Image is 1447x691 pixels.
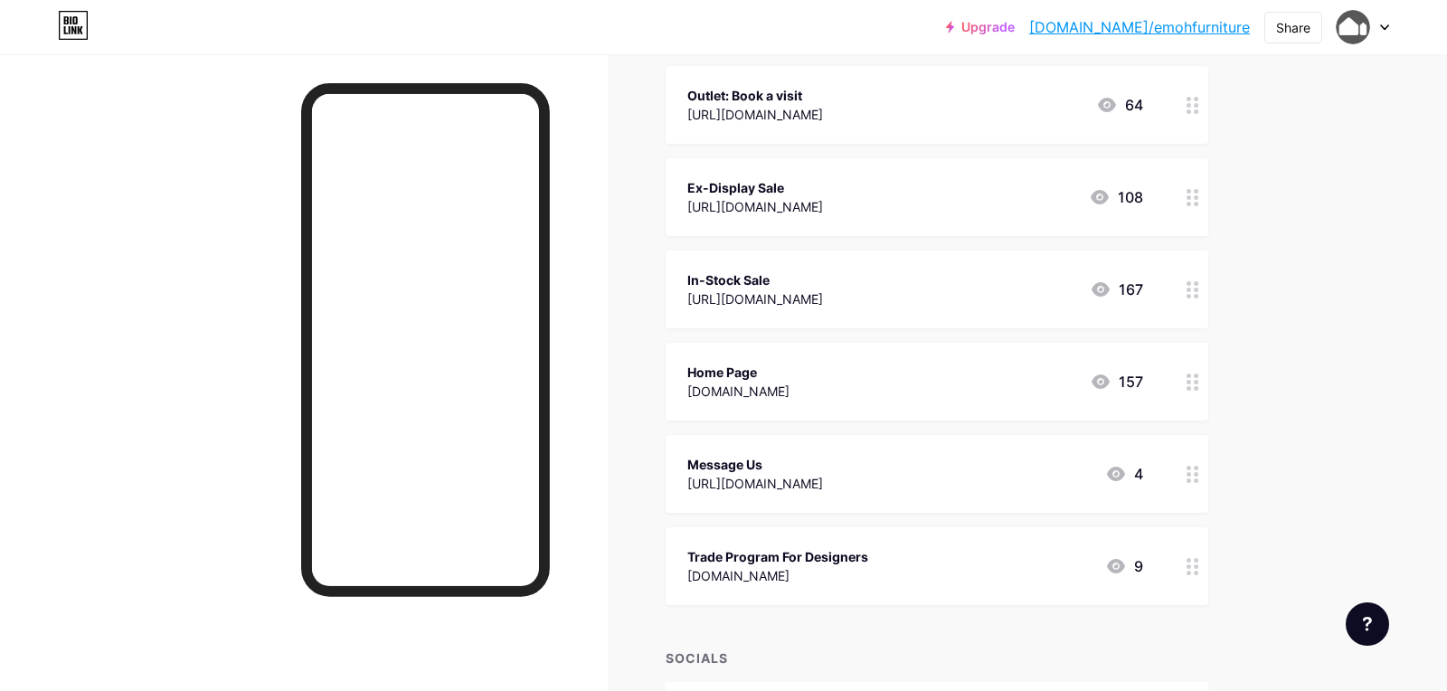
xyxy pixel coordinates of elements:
div: Home Page [687,363,790,382]
div: SOCIALS [666,648,1208,667]
a: Upgrade [946,20,1015,34]
div: [DOMAIN_NAME] [687,382,790,401]
div: 108 [1089,186,1143,208]
a: [DOMAIN_NAME]/emohfurniture [1029,16,1250,38]
div: Outlet: Book a visit [687,86,823,105]
div: Share [1276,18,1310,37]
div: 9 [1105,555,1143,577]
div: [DOMAIN_NAME] [687,566,868,585]
div: In-Stock Sale [687,270,823,289]
div: [URL][DOMAIN_NAME] [687,197,823,216]
div: Message Us [687,455,823,474]
div: 4 [1105,463,1143,485]
div: [URL][DOMAIN_NAME] [687,474,823,493]
div: [URL][DOMAIN_NAME] [687,289,823,308]
div: 167 [1090,279,1143,300]
div: 157 [1090,371,1143,393]
div: 64 [1096,94,1143,116]
div: [URL][DOMAIN_NAME] [687,105,823,124]
div: Ex-Display Sale [687,178,823,197]
div: Trade Program For Designers [687,547,868,566]
img: Karen Lau [1336,10,1370,44]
